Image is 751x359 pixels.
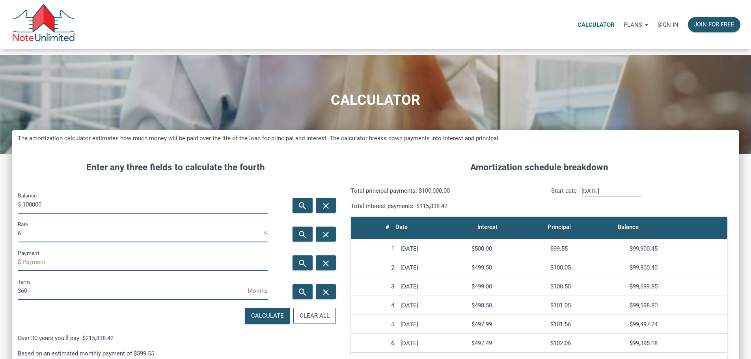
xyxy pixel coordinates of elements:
div: Join for free [694,20,734,29]
button: search [293,227,313,242]
div: $102.06 [550,340,623,347]
h4: Amortization schedule breakdown [345,161,733,174]
div: $101.05 [550,302,623,309]
a: Calculator [573,12,619,37]
i: close [321,201,331,210]
i: search [298,229,307,239]
label: Rate [18,219,28,229]
p: Total principal payments: $100,000.00 [351,186,533,195]
i: search [298,201,307,210]
p: Plans [624,21,642,28]
p: Total interest payments: $115,838.42 [351,201,533,211]
span: $ [18,256,22,268]
div: $101.56 [550,321,623,328]
div: Balance [618,221,639,233]
div: $498.50 [471,302,544,309]
div: $100.55 [550,283,623,290]
p: Start date [551,186,577,211]
div: 3 [354,283,394,290]
div: $99,900.45 [630,245,724,252]
div: Clear All [300,311,330,320]
input: Term [18,282,248,300]
i: search [298,287,307,297]
div: Calculate [251,311,284,320]
button: close [316,198,336,213]
div: $100.05 [550,264,623,271]
p: Calculator [578,21,614,28]
div: Interest [477,221,498,233]
div: $499.50 [471,264,544,271]
div: [DATE] [401,340,465,347]
img: NoteUnlimited [12,4,75,45]
span: Months [248,285,268,297]
div: $497.99 [471,321,544,328]
button: search [293,255,313,270]
div: [DATE] [401,283,465,290]
p: Based on an estimated monthly payment of $599.55 [18,349,333,358]
div: 1 [354,245,394,252]
h4: Enter any three fields to calculate the fourth [18,161,333,174]
p: Sign in [658,21,678,28]
button: close [316,284,336,299]
div: # [386,221,389,233]
div: $99,800.40 [630,264,724,271]
label: Term [18,277,30,286]
span: $ [18,198,22,211]
button: search [293,198,313,213]
div: $99,395.18 [630,340,724,347]
div: $99,497.24 [630,321,724,328]
div: Principal [548,221,571,233]
p: Over 30 years you'll pay: $215,838.42 [18,333,333,343]
div: $500.00 [471,245,544,252]
div: 5 [354,321,394,328]
div: $99,598.80 [630,302,724,309]
button: Plans [619,13,653,37]
div: $99,699.85 [630,283,724,290]
a: Join for free [683,12,745,37]
div: 4 [354,302,394,309]
button: Calculate [245,308,290,324]
i: close [321,229,331,239]
div: $499.00 [471,283,544,290]
h1: CALCULATOR [6,92,745,108]
h5: The amortization calculator estimates how much money will be paid over the life of the loan for p... [18,134,733,143]
div: $99.55 [550,245,623,252]
label: Balance [18,191,37,200]
div: [DATE] [401,264,465,271]
input: Payment [22,253,268,271]
button: Join for free [688,17,740,32]
div: [DATE] [401,302,465,309]
button: Clear All [293,308,336,324]
i: close [321,287,331,297]
div: [DATE] [401,245,465,252]
div: 6 [354,340,394,347]
i: search [298,258,307,268]
button: close [316,255,336,270]
div: $497.49 [471,340,544,347]
div: [DATE] [401,321,465,328]
input: Rate [18,225,263,242]
span: % [263,227,268,240]
button: search [293,284,313,299]
label: Payment [18,248,39,258]
button: close [316,227,336,242]
input: Balance [22,196,268,214]
div: 2 [354,264,394,271]
i: close [321,258,331,268]
a: Sign in [653,12,683,37]
div: Date [395,221,408,233]
a: Plans [619,12,653,37]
